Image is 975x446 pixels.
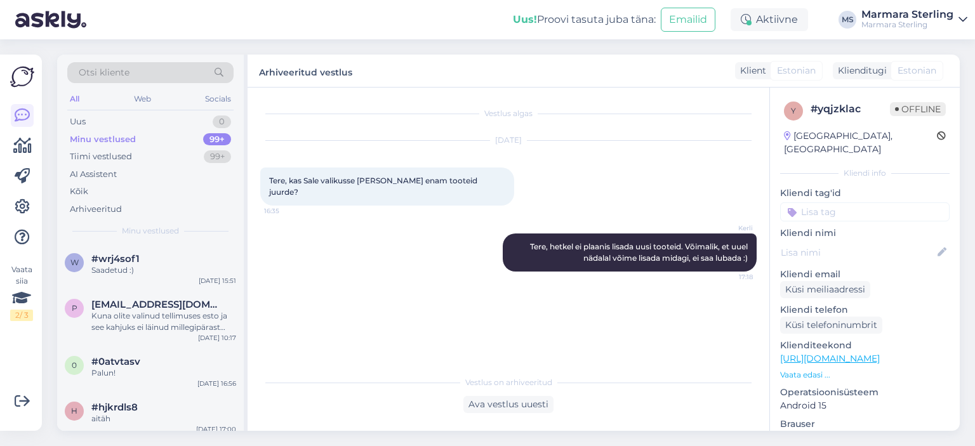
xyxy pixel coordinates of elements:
[91,265,236,276] div: Saadetud :)
[861,20,953,30] div: Marmara Sterling
[705,272,753,282] span: 17:18
[70,168,117,181] div: AI Assistent
[72,303,77,313] span: p
[731,8,808,31] div: Aktiivne
[513,12,656,27] div: Proovi tasuta juba täna:
[70,258,79,267] span: w
[791,106,796,115] span: y
[780,339,950,352] p: Klienditeekond
[269,176,479,197] span: Tere, kas Sale valikusse [PERSON_NAME] enam tooteid juurde?
[196,424,236,434] div: [DATE] 17:00
[197,379,236,388] div: [DATE] 16:56
[131,91,154,107] div: Web
[861,10,953,20] div: Marmara Sterling
[260,134,757,146] div: [DATE]
[10,310,33,321] div: 2 / 3
[833,64,887,77] div: Klienditugi
[67,91,82,107] div: All
[780,417,950,431] p: Brauser
[780,268,950,281] p: Kliendi email
[198,333,236,343] div: [DATE] 10:17
[260,108,757,119] div: Vestlus algas
[91,413,236,424] div: aitäh
[780,386,950,399] p: Operatsioonisüsteem
[780,369,950,381] p: Vaata edasi ...
[780,226,950,240] p: Kliendi nimi
[530,242,750,263] span: Tere, hetkel ei plaanis lisada uusi tooteid. Võimalik, et uuel nädalal võime lisada midagi, ei sa...
[513,13,537,25] b: Uus!
[70,133,136,146] div: Minu vestlused
[661,8,715,32] button: Emailid
[780,202,950,221] input: Lisa tag
[91,356,140,367] span: #0atvtasv
[122,225,179,237] span: Minu vestlused
[781,246,935,259] input: Lisa nimi
[213,115,231,128] div: 0
[91,299,223,310] span: pillekaro@gmail.com
[10,264,33,321] div: Vaata siia
[202,91,234,107] div: Socials
[91,402,138,413] span: #hjkrdls8
[784,129,937,156] div: [GEOGRAPHIC_DATA], [GEOGRAPHIC_DATA]
[780,281,870,298] div: Küsi meiliaadressi
[780,167,950,179] div: Kliendi info
[780,399,950,412] p: Android 15
[264,206,312,216] span: 16:35
[91,367,236,379] div: Palun!
[259,62,352,79] label: Arhiveeritud vestlus
[839,11,856,29] div: MS
[465,377,552,388] span: Vestlus on arhiveeritud
[70,185,88,198] div: Kõik
[10,65,34,89] img: Askly Logo
[203,133,231,146] div: 99+
[70,203,122,216] div: Arhiveeritud
[199,276,236,285] div: [DATE] 15:51
[70,150,132,163] div: Tiimi vestlused
[204,150,231,163] div: 99+
[79,66,129,79] span: Otsi kliente
[898,64,936,77] span: Estonian
[705,223,753,233] span: Kerli
[780,303,950,317] p: Kliendi telefon
[735,64,766,77] div: Klient
[72,360,77,370] span: 0
[70,115,86,128] div: Uus
[777,64,816,77] span: Estonian
[890,102,946,116] span: Offline
[91,310,236,333] div: Kuna olite valinud tellimuses esto ja see kahjuks ei läinud millegipärast läbi, siis jäi tellimus...
[71,406,77,416] span: h
[780,317,882,334] div: Küsi telefoninumbrit
[780,187,950,200] p: Kliendi tag'id
[463,396,554,413] div: Ava vestlus uuesti
[780,353,880,364] a: [URL][DOMAIN_NAME]
[91,253,140,265] span: #wrj4sof1
[861,10,967,30] a: Marmara SterlingMarmara Sterling
[811,102,890,117] div: # yqjzklac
